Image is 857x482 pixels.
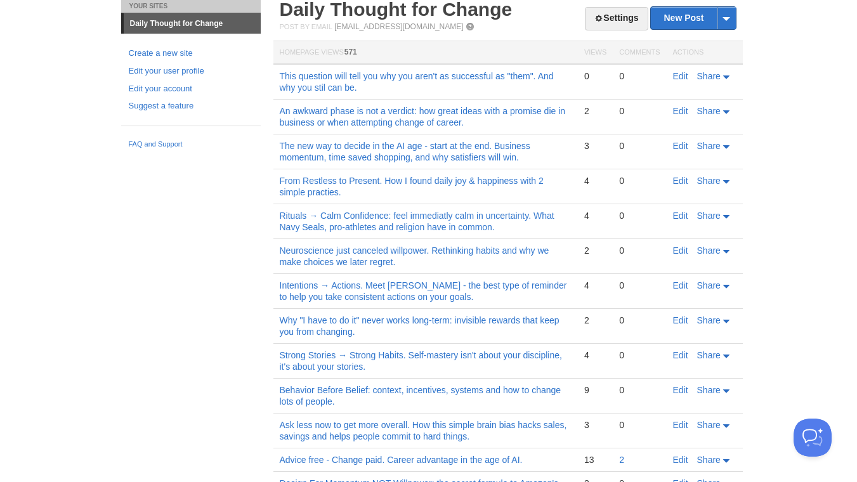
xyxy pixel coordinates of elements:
div: 0 [584,70,606,82]
a: Advice free - Change paid. Career advantage in the age of AI. [280,455,523,465]
iframe: Help Scout Beacon - Open [794,419,832,457]
a: Edit [673,350,688,360]
div: 4 [584,175,606,186]
a: Edit [673,106,688,116]
div: 0 [619,280,660,291]
a: Settings [585,7,648,30]
span: Share [697,141,721,151]
span: Share [697,420,721,430]
span: Share [697,245,721,256]
a: Rituals → Calm Confidence: feel immediatly calm in uncertainty. What Navy Seals, pro-athletes and... [280,211,554,232]
th: Views [578,41,613,65]
a: Edit [673,280,688,290]
a: [EMAIL_ADDRESS][DOMAIN_NAME] [334,22,463,31]
div: 4 [584,210,606,221]
span: Post by Email [280,23,332,30]
a: This question will tell you why you aren't as successful as "them". And why you stil can be. [280,71,554,93]
a: Edit [673,315,688,325]
a: Edit [673,385,688,395]
div: 3 [584,419,606,431]
a: Edit [673,420,688,430]
a: Edit your account [129,82,253,96]
a: Behavior Before Belief: context, incentives, systems and how to change lots of people. [280,385,561,407]
span: Share [697,385,721,395]
span: Share [697,280,721,290]
a: An awkward phase is not a verdict: how great ideas with a promise die in business or when attempt... [280,106,566,127]
span: Share [697,176,721,186]
a: Edit [673,71,688,81]
div: 3 [584,140,606,152]
a: The new way to decide in the AI age - start at the end. Business momentum, time saved shopping, a... [280,141,530,162]
a: Daily Thought for Change [124,13,261,34]
div: 2 [584,105,606,117]
span: Share [697,106,721,116]
a: Edit [673,245,688,256]
div: 4 [584,349,606,361]
div: 0 [619,419,660,431]
a: Edit [673,141,688,151]
a: New Post [651,7,735,29]
div: 2 [584,245,606,256]
a: Create a new site [129,47,253,60]
a: Edit your user profile [129,65,253,78]
a: From Restless to Present. How I found daily joy & happiness with 2 simple practies. [280,176,544,197]
div: 0 [619,245,660,256]
span: 571 [344,48,357,56]
div: 9 [584,384,606,396]
th: Comments [613,41,666,65]
div: 0 [619,70,660,82]
span: Share [697,71,721,81]
span: Share [697,350,721,360]
a: Suggest a feature [129,100,253,113]
a: 2 [619,455,624,465]
span: Share [697,315,721,325]
a: Ask less now to get more overall. How this simple brain bias hacks sales, savings and helps peopl... [280,420,567,441]
a: Edit [673,211,688,221]
div: 2 [584,315,606,326]
div: 0 [619,210,660,221]
div: 0 [619,349,660,361]
th: Actions [667,41,743,65]
a: FAQ and Support [129,139,253,150]
div: 0 [619,315,660,326]
div: 0 [619,140,660,152]
a: Why "I have to do it" never works long-term: invisible rewards that keep you from changing. [280,315,559,337]
div: 0 [619,384,660,396]
a: Strong Stories → Strong Habits. Self-mastery isn't about your discipline, it's about your stories. [280,350,562,372]
div: 13 [584,454,606,466]
span: Share [697,455,721,465]
div: 4 [584,280,606,291]
a: Edit [673,455,688,465]
span: Share [697,211,721,221]
a: Intentions → Actions. Meet [PERSON_NAME] - the best type of reminder to help you take consistent ... [280,280,567,302]
div: 0 [619,175,660,186]
a: Edit [673,176,688,186]
th: Homepage Views [273,41,578,65]
a: Neuroscience just canceled willpower. Rethinking habits and why we make choices we later regret. [280,245,549,267]
div: 0 [619,105,660,117]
